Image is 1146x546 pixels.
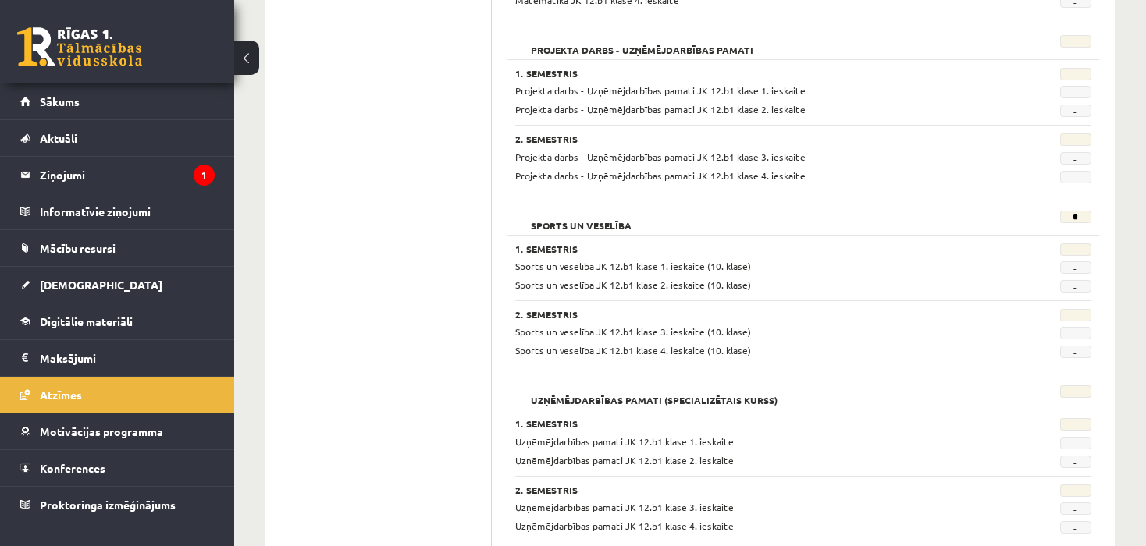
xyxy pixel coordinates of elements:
[40,314,133,328] span: Digitālie materiāli
[1060,280,1091,292] span: -
[515,344,751,356] span: Sports un veselība JK 12.b1 klase 4. ieskaite (10. klase)
[515,454,734,466] span: Uzņēmējdarbības pamati JK 12.b1 klase 2. ieskaite
[20,230,215,266] a: Mācību resursi
[40,94,80,108] span: Sākums
[194,165,215,186] i: 1
[17,27,142,66] a: Rīgas 1. Tālmācības vidusskola
[40,388,82,402] span: Atzīmes
[20,340,215,376] a: Maksājumi
[20,83,215,119] a: Sākums
[40,278,162,292] span: [DEMOGRAPHIC_DATA]
[515,133,991,144] h3: 2. Semestris
[20,413,215,449] a: Motivācijas programma
[515,103,806,115] span: Projekta darbs - Uzņēmējdarbības pamati JK 12.b1 klase 2. ieskaite
[515,519,734,532] span: Uzņēmējdarbības pamati JK 12.b1 klase 4. ieskaite
[40,498,176,512] span: Proktoringa izmēģinājums
[515,278,751,291] span: Sports un veselība JK 12.b1 klase 2. ieskaite (10. klase)
[515,325,751,338] span: Sports un veselība JK 12.b1 klase 3. ieskaite (10. klase)
[515,309,991,320] h3: 2. Semestris
[40,461,105,475] span: Konferences
[515,211,647,226] h2: Sports un veselība
[1060,437,1091,449] span: -
[515,169,806,182] span: Projekta darbs - Uzņēmējdarbības pamati JK 12.b1 klase 4. ieskaite
[1060,86,1091,98] span: -
[515,501,734,513] span: Uzņēmējdarbības pamati JK 12.b1 klase 3. ieskaite
[1060,456,1091,468] span: -
[1060,152,1091,165] span: -
[1060,502,1091,515] span: -
[20,377,215,413] a: Atzīmes
[515,418,991,429] h3: 1. Semestris
[1060,171,1091,183] span: -
[515,35,769,51] h2: Projekta darbs - Uzņēmējdarbības pamati
[40,157,215,193] legend: Ziņojumi
[515,84,806,97] span: Projekta darbs - Uzņēmējdarbības pamati JK 12.b1 klase 1. ieskaite
[515,151,806,163] span: Projekta darbs - Uzņēmējdarbības pamati JK 12.b1 klase 3. ieskaite
[1060,521,1091,534] span: -
[20,487,215,523] a: Proktoringa izmēģinājums
[20,120,215,156] a: Aktuāli
[40,424,163,438] span: Motivācijas programma
[20,193,215,229] a: Informatīvie ziņojumi
[40,340,215,376] legend: Maksājumi
[1060,261,1091,274] span: -
[515,243,991,254] h3: 1. Semestris
[515,484,991,495] h3: 2. Semestris
[20,450,215,486] a: Konferences
[515,385,793,401] h2: Uzņēmējdarbības pamati (Specializētais kurss)
[40,131,77,145] span: Aktuāli
[1060,346,1091,358] span: -
[515,260,751,272] span: Sports un veselība JK 12.b1 klase 1. ieskaite (10. klase)
[1060,105,1091,117] span: -
[20,267,215,303] a: [DEMOGRAPHIC_DATA]
[1060,327,1091,339] span: -
[40,241,116,255] span: Mācību resursi
[40,193,215,229] legend: Informatīvie ziņojumi
[20,157,215,193] a: Ziņojumi1
[20,303,215,339] a: Digitālie materiāli
[515,68,991,79] h3: 1. Semestris
[515,435,734,448] span: Uzņēmējdarbības pamati JK 12.b1 klase 1. ieskaite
